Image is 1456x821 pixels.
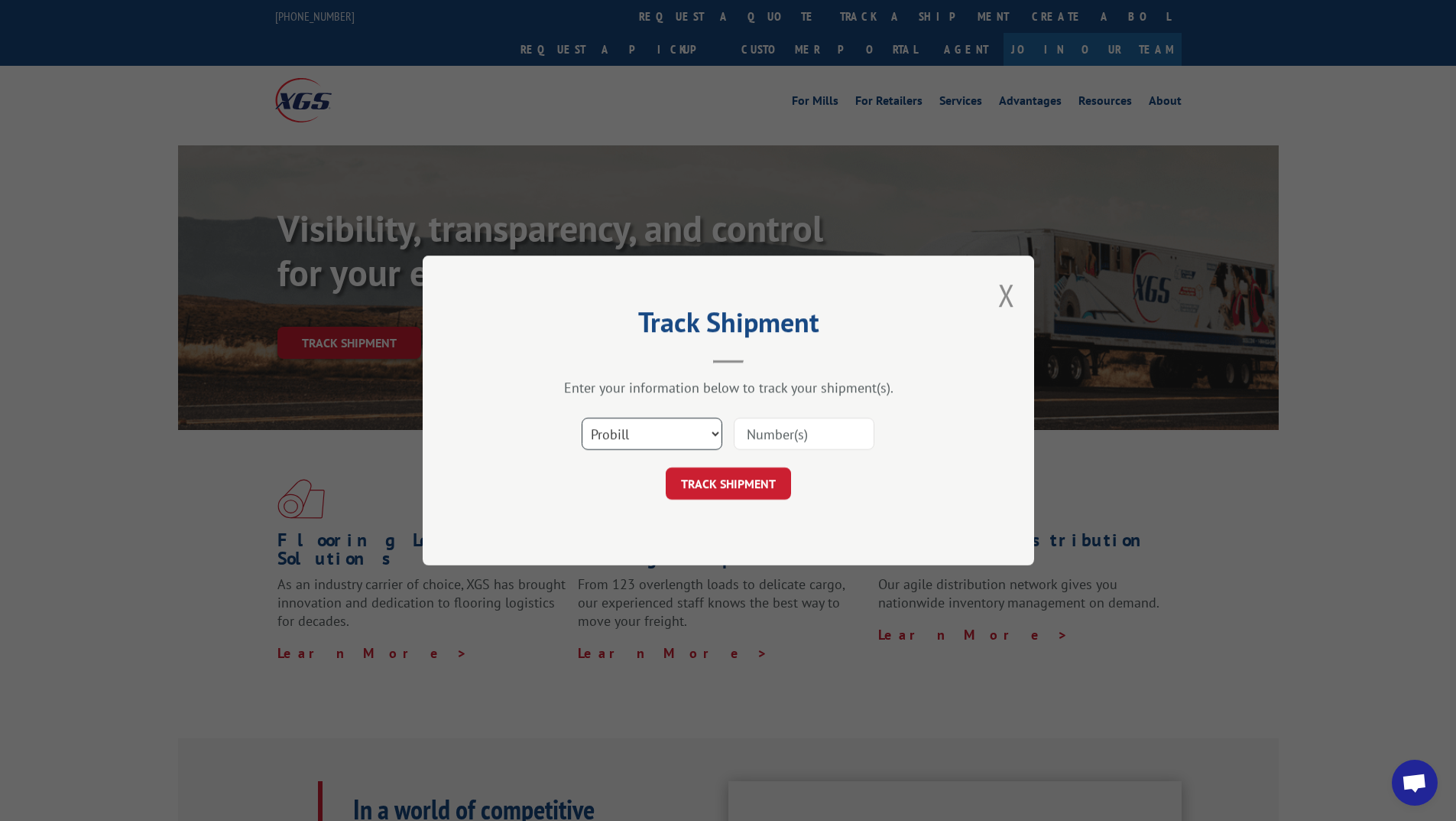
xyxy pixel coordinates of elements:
h2: Track Shipment [499,311,958,340]
div: Open chat [1392,760,1438,806]
button: Close modal [998,275,1015,315]
div: Enter your information below to track your shipment(s). [499,379,958,396]
input: Number(s) [734,418,874,450]
button: TRACK SHIPMENT [666,468,791,500]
